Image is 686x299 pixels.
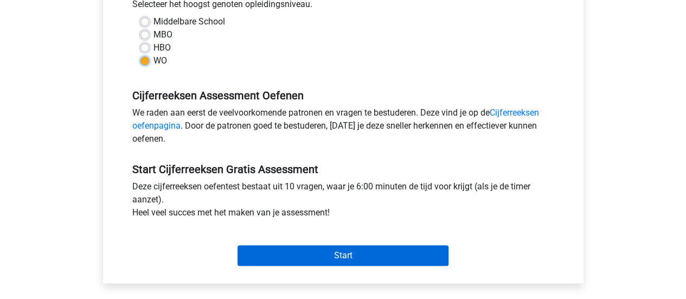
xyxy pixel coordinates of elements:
[238,245,448,266] input: Start
[132,89,554,102] h5: Cijferreeksen Assessment Oefenen
[153,54,167,67] label: WO
[153,15,225,28] label: Middelbare School
[153,28,172,41] label: MBO
[124,180,562,224] div: Deze cijferreeksen oefentest bestaat uit 10 vragen, waar je 6:00 minuten de tijd voor krijgt (als...
[132,163,554,176] h5: Start Cijferreeksen Gratis Assessment
[153,41,171,54] label: HBO
[124,106,562,150] div: We raden aan eerst de veelvoorkomende patronen en vragen te bestuderen. Deze vind je op de . Door...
